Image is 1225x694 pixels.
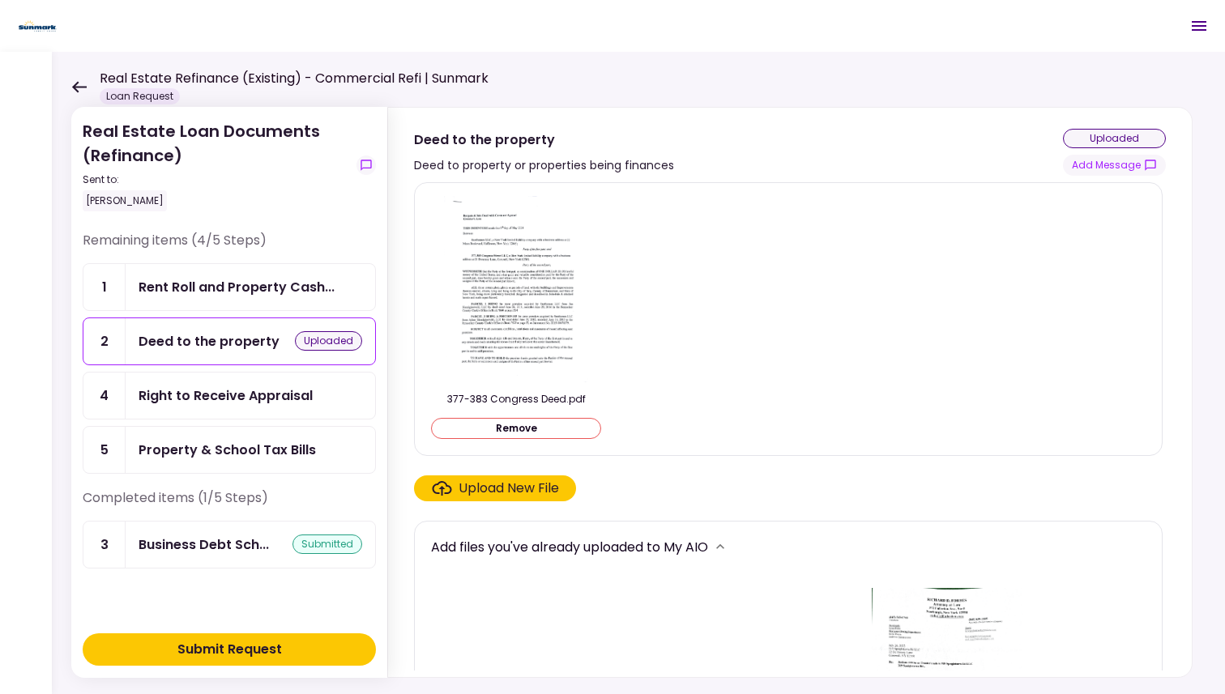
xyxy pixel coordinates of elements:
[83,633,376,666] button: Submit Request
[708,534,732,559] button: more
[139,277,335,297] div: Rent Roll and Property Cashflow
[83,172,350,187] div: Sent to:
[414,130,674,150] div: Deed to the property
[83,119,350,211] div: Real Estate Loan Documents (Refinance)
[414,155,674,175] div: Deed to property or properties being finances
[83,317,376,365] a: 2Deed to the propertyuploaded
[177,640,282,659] div: Submit Request
[387,107,1193,678] div: Deed to the propertyDeed to property or properties being financesuploadedshow-messages377-383 Con...
[295,331,362,351] div: uploaded
[83,372,376,419] a: 4Right to Receive Appraisal
[459,479,559,498] div: Upload New File
[83,488,376,521] div: Completed items (1/5 Steps)
[83,231,376,263] div: Remaining items (4/5 Steps)
[83,318,126,364] div: 2
[1063,155,1166,176] button: show-messages
[292,534,362,554] div: submitted
[83,263,376,311] a: 1Rent Roll and Property Cashflow
[139,440,316,460] div: Property & School Tax Bills
[83,373,126,419] div: 4
[139,534,269,555] div: Business Debt Schedule
[431,537,708,557] div: Add files you've already uploaded to My AIO
[100,88,180,104] div: Loan Request
[16,14,59,38] img: Partner icon
[431,392,601,407] div: 377-383 Congress Deed.pdf
[139,385,313,406] div: Right to Receive Appraisal
[83,427,126,473] div: 5
[83,522,126,568] div: 3
[1180,6,1219,45] button: Open menu
[83,190,167,211] div: [PERSON_NAME]
[139,331,280,351] div: Deed to the property
[100,69,489,88] h1: Real Estate Refinance (Existing) - Commercial Refi | Sunmark
[414,475,576,501] span: Click here to upload the required document
[1063,129,1166,148] div: uploaded
[83,426,376,474] a: 5Property & School Tax Bills
[431,418,601,439] button: Remove
[356,155,376,175] button: show-messages
[83,264,126,310] div: 1
[83,521,376,568] a: 3Business Debt Schedulesubmitted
